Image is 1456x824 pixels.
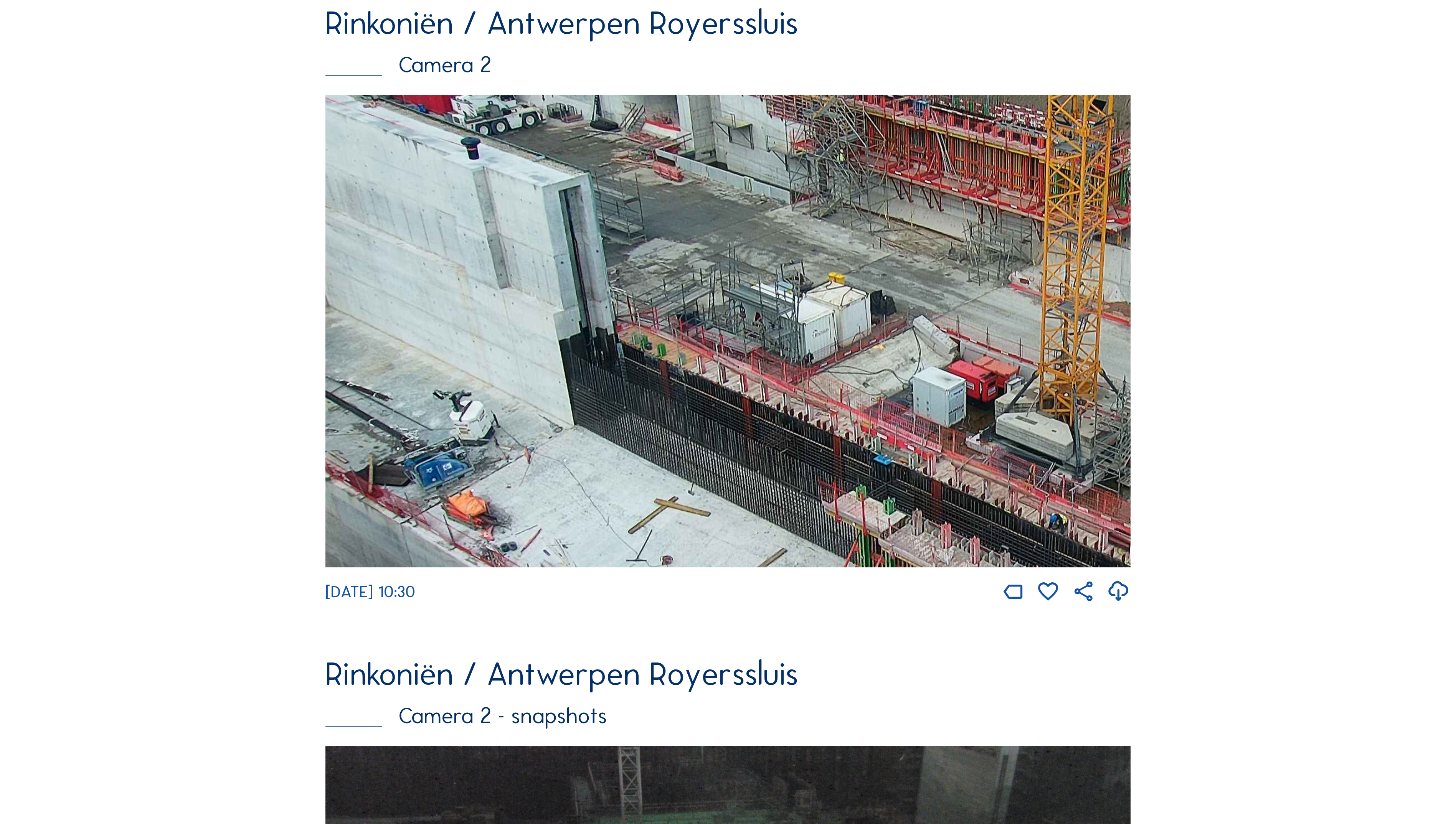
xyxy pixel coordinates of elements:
div: Rinkoniën / Antwerpen Royerssluis [325,7,1131,39]
span: [DATE] 10:30 [325,582,415,602]
img: Image [325,95,1131,567]
div: Rinkoniën / Antwerpen Royerssluis [325,658,1131,690]
div: Camera 2 - snapshots [325,705,1131,727]
div: Camera 2 [325,54,1131,76]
